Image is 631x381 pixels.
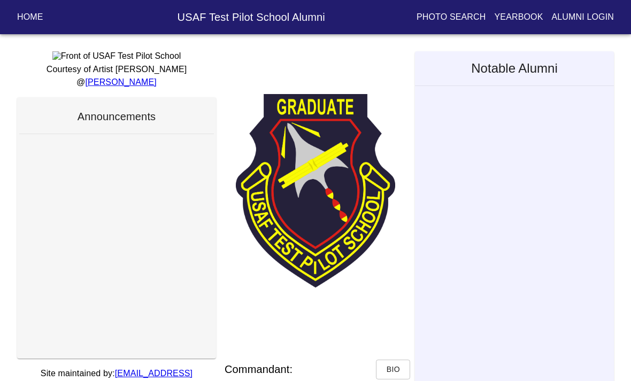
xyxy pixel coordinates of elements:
[125,9,378,26] h6: USAF Test Pilot School Alumni
[384,363,402,376] span: Bio
[376,360,410,379] button: Bio
[552,11,614,24] p: Alumni Login
[412,7,490,27] button: Photo Search
[225,361,293,378] h6: Commandant:
[19,108,214,125] h6: Announcements
[494,11,543,24] p: Yearbook
[17,63,216,89] p: Courtesy of Artist [PERSON_NAME] @
[490,7,547,27] button: Yearbook
[52,51,181,61] img: Front of USAF Test Pilot School
[548,7,619,27] button: Alumni Login
[17,11,43,24] p: Home
[13,7,48,27] button: Home
[236,94,395,287] img: TPS Patch
[85,77,157,87] a: [PERSON_NAME]
[415,51,614,85] h5: Notable Alumni
[417,11,486,24] p: Photo Search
